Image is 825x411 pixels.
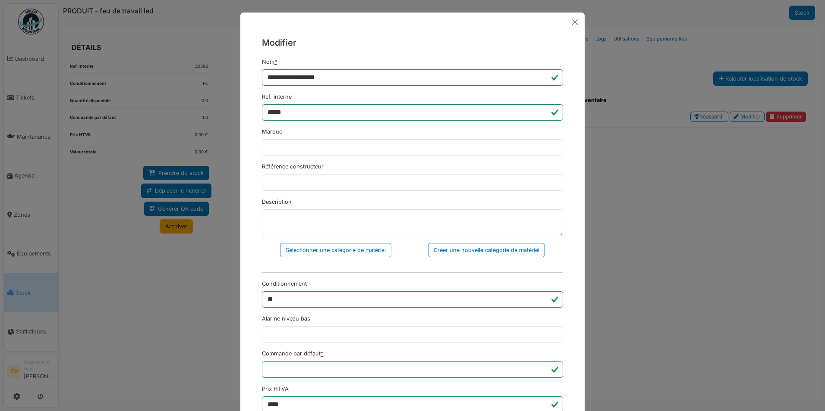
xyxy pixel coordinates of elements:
label: Marque [262,128,282,136]
h5: Modifier [262,36,563,49]
div: Créer une nouvelle catégorie de matériel [428,243,545,257]
label: Description [262,198,292,206]
label: Ref. interne [262,93,292,101]
label: Conditionnement [262,280,307,288]
label: Alarme niveau bas [262,314,310,323]
label: Commande par défaut [262,349,323,358]
div: Sélectionner une catégorie de matériel [280,243,391,257]
label: Prix HTVA [262,385,289,393]
label: Nom [262,58,277,66]
button: Close [569,16,581,28]
label: Référence constructeur [262,162,324,171]
abbr: Requis [321,350,323,357]
abbr: Requis [274,59,277,65]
